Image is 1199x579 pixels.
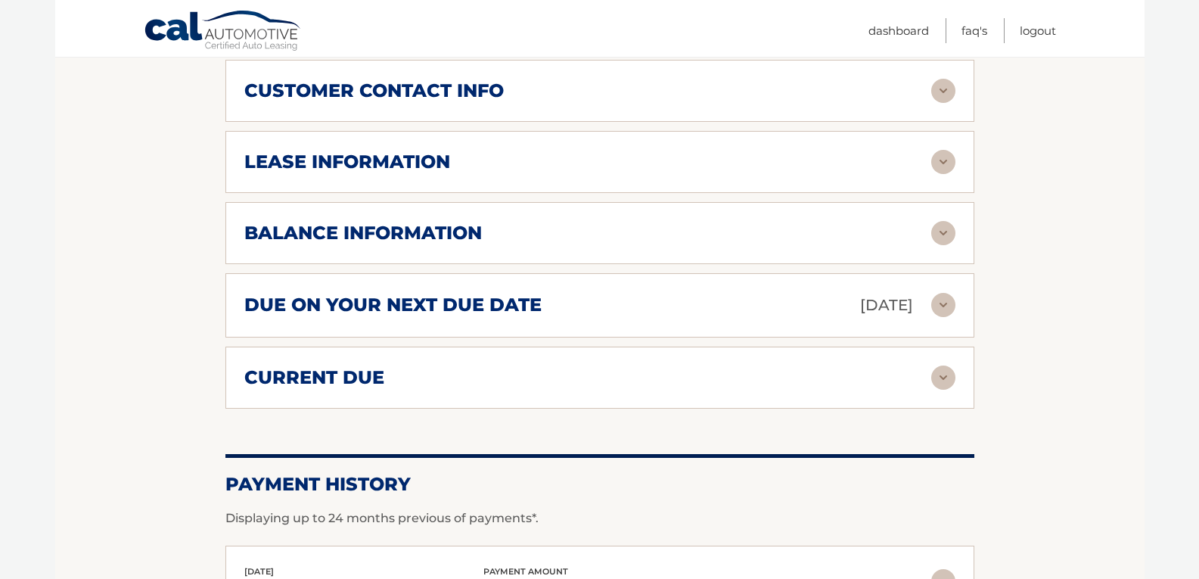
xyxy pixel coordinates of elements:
img: accordion-rest.svg [931,366,955,390]
p: Displaying up to 24 months previous of payments*. [225,509,974,528]
h2: current due [244,366,384,389]
h2: customer contact info [244,79,504,102]
p: [DATE] [860,292,913,319]
h2: Payment History [225,473,974,496]
img: accordion-rest.svg [931,150,955,174]
img: accordion-rest.svg [931,221,955,245]
span: [DATE] [244,566,274,577]
h2: balance information [244,222,482,244]
h2: lease information [244,151,450,173]
a: Dashboard [868,18,929,43]
img: accordion-rest.svg [931,79,955,103]
a: Logout [1020,18,1056,43]
a: Cal Automotive [144,10,303,54]
img: accordion-rest.svg [931,293,955,317]
a: FAQ's [961,18,987,43]
h2: due on your next due date [244,294,542,316]
span: payment amount [483,566,568,577]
